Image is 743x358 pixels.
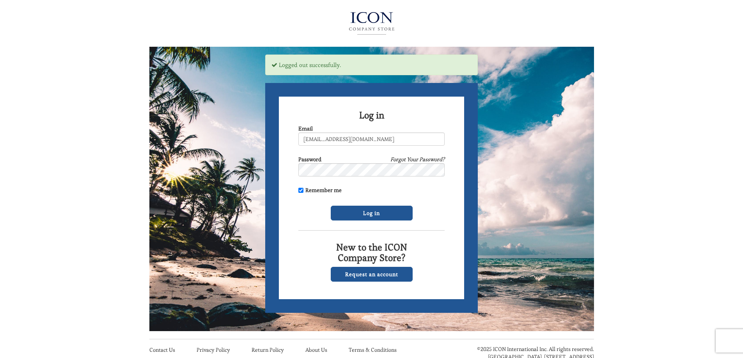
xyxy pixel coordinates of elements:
[298,188,303,193] input: Remember me
[298,242,445,263] h2: New to the ICON Company Store?
[298,110,445,120] h2: Log in
[298,155,321,163] label: Password
[305,346,327,353] a: About Us
[390,155,445,163] a: Forgot Your Password?
[252,346,284,353] a: Return Policy
[265,55,478,75] div: Logged out successfully.
[349,346,397,353] a: Terms & Conditions
[331,206,413,220] input: Log in
[298,186,342,194] label: Remember me
[197,346,230,353] a: Privacy Policy
[298,125,313,132] label: Email
[149,346,175,353] a: Contact Us
[331,267,413,282] a: Request an account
